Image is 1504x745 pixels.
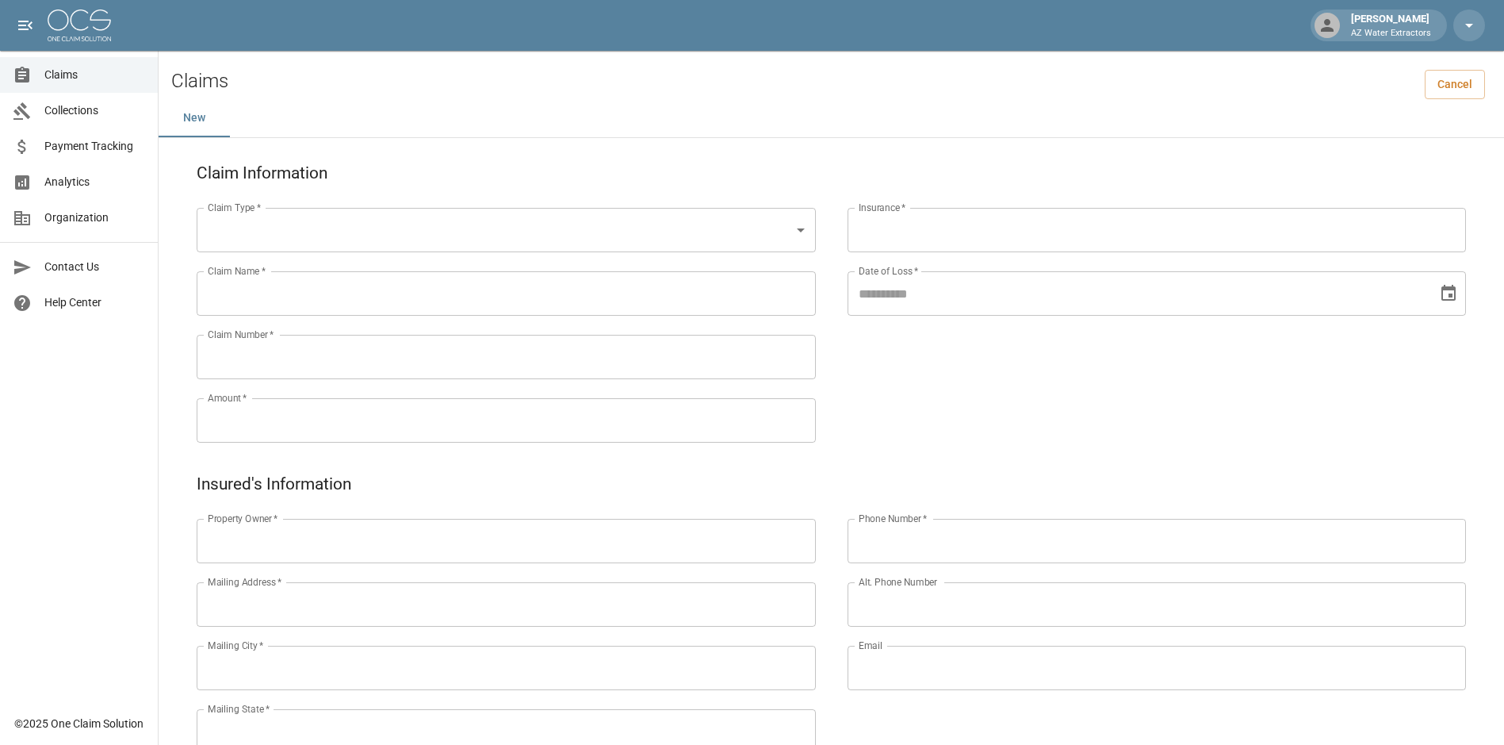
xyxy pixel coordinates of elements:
button: open drawer [10,10,41,41]
label: Date of Loss [859,264,918,278]
span: Claims [44,67,145,83]
label: Mailing State [208,702,270,716]
label: Phone Number [859,512,927,525]
span: Analytics [44,174,145,190]
div: [PERSON_NAME] [1345,11,1437,40]
span: Payment Tracking [44,138,145,155]
span: Contact Us [44,259,145,275]
div: dynamic tabs [159,99,1504,137]
label: Claim Number [208,328,274,341]
p: AZ Water Extractors [1351,27,1431,40]
label: Claim Name [208,264,266,278]
label: Claim Type [208,201,261,214]
label: Alt. Phone Number [859,575,937,589]
span: Organization [44,209,145,226]
a: Cancel [1425,70,1485,99]
button: Choose date [1433,278,1464,309]
span: Collections [44,102,145,119]
label: Email [859,639,882,652]
button: New [159,99,230,137]
label: Mailing City [208,639,264,652]
h2: Claims [171,70,228,93]
label: Insurance [859,201,905,214]
span: Help Center [44,294,145,311]
img: ocs-logo-white-transparent.png [48,10,111,41]
label: Mailing Address [208,575,281,589]
div: © 2025 One Claim Solution [14,716,144,732]
label: Property Owner [208,512,278,525]
label: Amount [208,391,247,405]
